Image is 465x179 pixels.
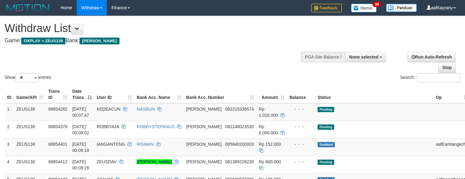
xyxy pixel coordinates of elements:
span: [PERSON_NAME] [186,159,221,164]
span: 88854378 [48,124,67,129]
span: Rp 6.000.000 [259,124,278,135]
th: Balance [287,86,315,103]
span: OXPLAY > ZEUS138 [21,38,65,44]
span: Copy 081389228228 to clipboard [225,159,254,164]
img: MOTION_logo.png [5,3,51,12]
button: None selected [345,52,386,62]
span: Rp 152.000 [259,142,281,147]
th: Bank Acc. Number: activate to sort column ascending [184,86,256,103]
th: Trans ID: activate to sort column ascending [46,86,70,103]
select: Showentries [15,73,38,82]
img: Button%20Memo.svg [351,4,377,12]
span: KEDEACUN [97,107,121,112]
td: ZEUS138 [14,156,46,173]
img: panduan.png [386,4,417,12]
div: PGA Site Balance / [301,52,345,62]
div: - - - [290,141,313,147]
a: ROBBYSTEPANUS [137,124,174,129]
a: Stop [438,62,456,73]
span: Pending [318,124,334,130]
th: Game/API: activate to sort column ascending [14,86,46,103]
span: Copy 082215336574 to clipboard [225,107,254,112]
a: Run Auto-Refresh [408,52,456,62]
span: [PERSON_NAME] [186,124,221,129]
th: Amount: activate to sort column ascending [256,86,287,103]
th: Date Trans.: activate to sort column descending [70,86,94,103]
span: Copy 082148023530 to clipboard [225,124,254,129]
td: ZEUS138 [14,103,46,121]
th: Status [315,86,433,103]
span: 88854282 [48,107,67,112]
span: [DATE] 00:09:28 [72,159,89,170]
span: ZEUSDAV [97,159,117,164]
h4: Game: Bank: [5,38,304,44]
span: 34 [373,2,381,7]
span: [DATE] 00:09:02 [72,124,89,135]
td: 4 [5,156,14,173]
span: [PERSON_NAME] [186,107,221,112]
a: RISWAN [137,142,154,147]
span: ROBBYAJA [97,124,119,129]
label: Search: [400,73,460,82]
th: Bank Acc. Name: activate to sort column ascending [134,86,184,103]
div: - - - [290,159,313,165]
span: None selected [349,55,378,59]
span: Grabbed [318,142,335,147]
span: Pending [318,107,334,112]
span: Rp 800.000 [259,159,281,164]
h1: Withdraw List [5,22,304,35]
a: [PERSON_NAME] [137,159,172,164]
label: Show entries [5,73,51,82]
td: 3 [5,138,14,156]
td: 2 [5,121,14,138]
span: [DATE] 00:07:47 [72,107,89,118]
span: 88854401 [48,142,67,147]
span: Rp 1.016.000 [259,107,278,118]
a: NASRUN [137,107,155,112]
td: ZEUS138 [14,138,46,156]
span: [PERSON_NAME] [80,38,119,44]
td: ZEUS138 [14,121,46,138]
span: IANGANTENG [97,142,125,147]
th: User ID: activate to sort column ascending [94,86,134,103]
img: Feedback.jpg [311,4,342,12]
span: 88854412 [48,159,67,164]
th: ID [5,86,14,103]
td: 1 [5,103,14,121]
span: [DATE] 00:09:18 [72,142,89,153]
div: - - - [290,124,313,130]
span: Pending [318,160,334,165]
span: Copy 085840200003 to clipboard [225,142,254,147]
span: [PERSON_NAME] [186,142,221,147]
input: Search: [417,73,460,82]
div: - - - [290,106,313,112]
